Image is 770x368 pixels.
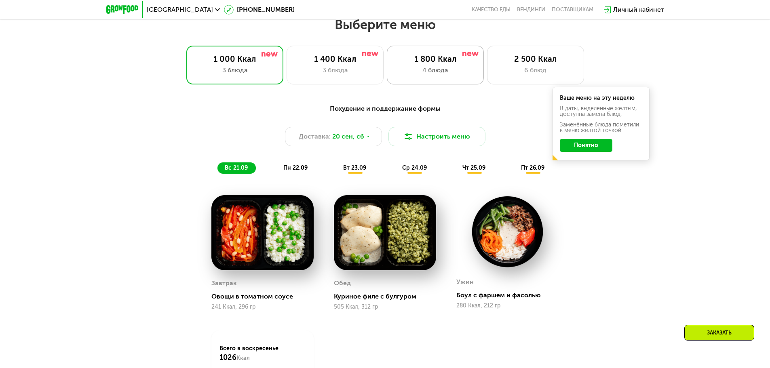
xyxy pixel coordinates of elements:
div: 6 блюд [496,65,576,75]
div: Овощи в томатном соусе [211,292,320,301]
div: 1 400 Ккал [295,54,375,64]
span: вс 21.09 [225,164,248,171]
div: Заменённые блюда пометили в меню жёлтой точкой. [560,122,642,133]
span: пт 26.09 [521,164,544,171]
span: чт 25.09 [462,164,485,171]
div: Ужин [456,276,474,288]
span: Доставка: [299,132,331,141]
div: 4 блюда [395,65,475,75]
div: Всего в воскресенье [219,345,306,362]
span: 20 сен, сб [332,132,364,141]
div: 241 Ккал, 296 гр [211,304,314,310]
div: 2 500 Ккал [496,54,576,64]
a: Качество еды [472,6,511,13]
div: В даты, выделенные желтым, доступна замена блюд. [560,106,642,117]
div: Ваше меню на эту неделю [560,95,642,101]
span: пн 22.09 [283,164,308,171]
span: Ккал [236,355,250,362]
span: ср 24.09 [402,164,427,171]
span: [GEOGRAPHIC_DATA] [147,6,213,13]
h2: Выберите меню [26,17,744,33]
a: Вендинги [517,6,545,13]
div: Обед [334,277,351,289]
div: Завтрак [211,277,237,289]
div: 3 блюда [295,65,375,75]
div: 280 Ккал, 212 гр [456,303,559,309]
a: [PHONE_NUMBER] [224,5,295,15]
div: 1 000 Ккал [195,54,275,64]
span: 1026 [219,353,236,362]
div: Личный кабинет [613,5,664,15]
div: Боул с фаршем и фасолью [456,291,565,299]
div: 3 блюда [195,65,275,75]
div: 505 Ккал, 312 гр [334,304,436,310]
button: Понятно [560,139,612,152]
span: вт 23.09 [343,164,366,171]
div: поставщикам [552,6,593,13]
button: Настроить меню [388,127,485,146]
div: Куриное филе с булгуром [334,292,443,301]
div: Заказать [684,325,754,341]
div: Похудение и поддержание формы [146,104,624,114]
div: 1 800 Ккал [395,54,475,64]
